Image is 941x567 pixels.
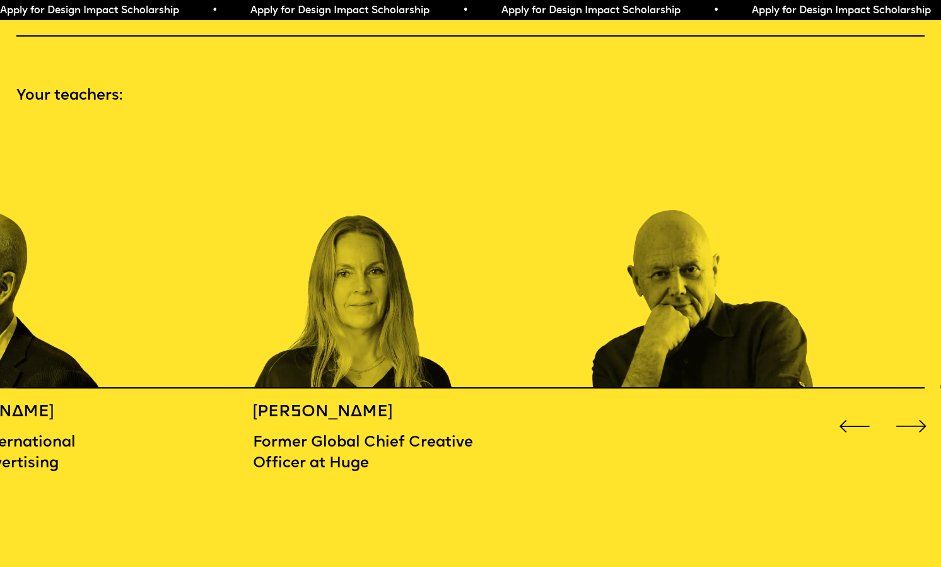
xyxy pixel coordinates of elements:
h5: [PERSON_NAME] [253,402,479,423]
div: Next slide [892,407,930,445]
span: • [212,6,218,16]
div: Previous slide [836,407,874,445]
span: • [462,6,468,16]
span: • [713,6,719,16]
p: Former Global Chief Creative Officer at Huge [253,433,479,474]
div: 1 / 16 [592,125,817,389]
p: Your teachers: [16,86,925,107]
div: 16 / 16 [253,125,479,389]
